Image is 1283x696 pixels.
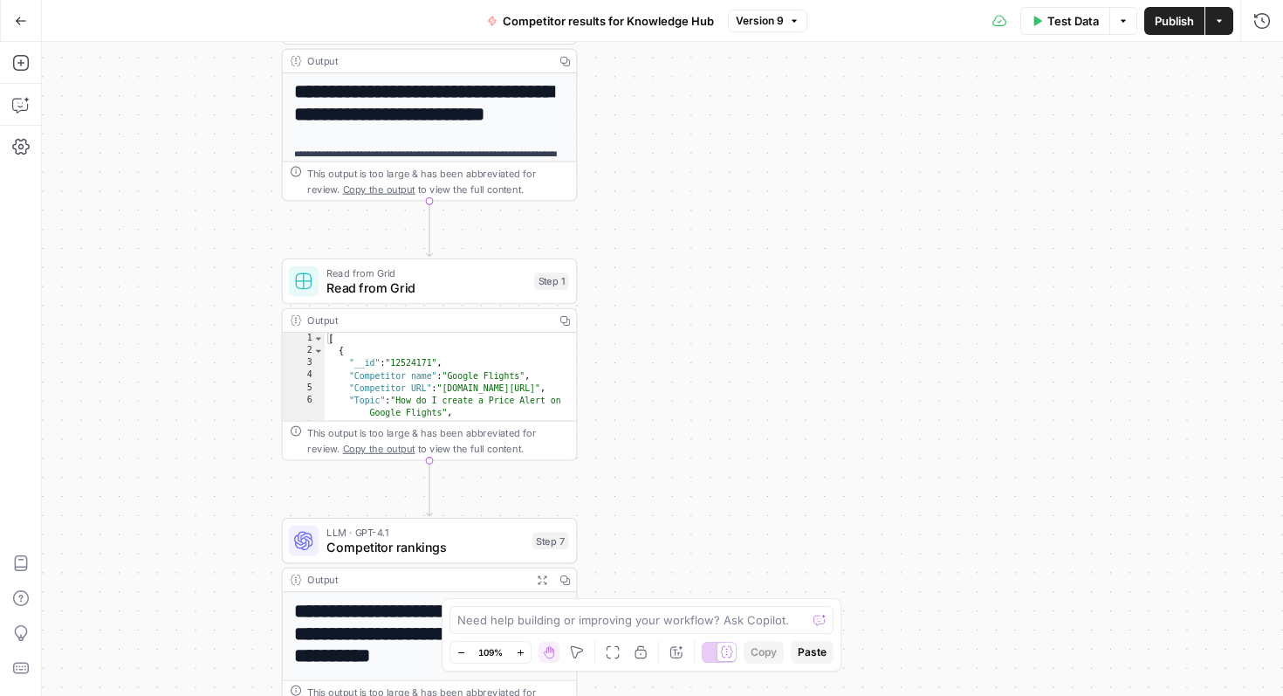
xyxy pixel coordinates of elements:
span: Copy the output [343,183,415,195]
span: Publish [1155,12,1194,30]
g: Edge from step_1 to step_7 [427,460,433,515]
div: 1 [283,333,325,345]
span: Copy the output [343,443,415,454]
div: 3 [283,358,325,370]
div: Output [307,313,547,327]
button: Test Data [1020,7,1109,35]
div: This output is too large & has been abbreviated for review. to view the full content. [307,425,568,456]
span: 109% [478,645,503,659]
div: This output is too large & has been abbreviated for review. to view the full content. [307,166,568,196]
div: 5 [283,382,325,395]
button: Version 9 [728,10,807,32]
span: Competitor results for Knowledge Hub [503,12,714,30]
div: 6 [283,395,325,419]
div: Step 7 [532,532,569,549]
div: Output [307,53,547,68]
div: 2 [283,345,325,357]
button: Publish [1144,7,1204,35]
button: Copy [744,641,784,664]
div: 4 [283,370,325,382]
button: Competitor results for Knowledge Hub [477,7,724,35]
span: Read from Grid [326,279,526,298]
g: Edge from step_2 to step_1 [427,201,433,256]
span: Version 9 [736,13,784,29]
span: LLM · GPT-4.1 [326,525,525,540]
div: 7 [283,420,325,444]
span: Read from Grid [326,265,526,280]
span: Toggle code folding, rows 1 through 10 [313,333,324,345]
span: Test Data [1047,12,1099,30]
div: Output [307,572,525,587]
span: Toggle code folding, rows 2 through 9 [313,345,324,357]
button: Paste [791,641,834,664]
span: Copy [751,644,777,660]
div: Step 1 [534,272,568,290]
span: Competitor rankings [326,538,525,557]
span: Paste [798,644,827,660]
div: Read from GridRead from GridStep 1Output[ { "__id":"12524171", "Competitor name":"Google Flights"... [282,258,578,461]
